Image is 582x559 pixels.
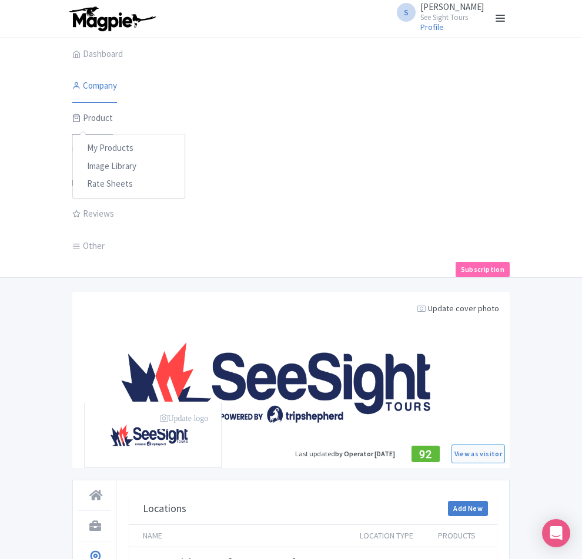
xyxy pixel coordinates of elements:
[335,449,395,458] span: by Operator [DATE]
[129,525,350,547] th: Name
[143,502,186,515] h3: Locations
[72,230,105,263] a: Other
[448,501,488,516] a: Add New
[295,449,395,459] div: Last updated
[542,519,570,547] div: Open Intercom Messenger
[73,175,185,193] a: Rate Sheets
[390,2,484,21] a: S [PERSON_NAME] See Sight Tours
[160,414,209,422] i: Update logo
[451,444,505,463] a: View as visitor
[72,198,114,231] a: Reviews
[397,3,416,22] span: S
[73,139,185,157] a: My Products
[66,6,158,32] img: logo-ab69f6fb50320c5b225c76a69d11143b.png
[72,102,113,135] a: Product
[420,1,484,12] span: [PERSON_NAME]
[456,262,510,277] a: Subscription
[72,70,117,103] a: Company
[350,525,423,547] th: Location Type
[420,22,444,32] a: Profile
[98,411,208,458] img: y4x9xczuqguk8wjx7mgb.png
[72,292,510,468] img: o3rheqdogapks3qwwywf.png
[420,14,484,21] small: See Sight Tours
[424,525,497,547] th: Products
[72,38,123,71] a: Dashboard
[413,298,504,319] div: Update cover photo
[73,157,185,176] a: Image Library
[419,448,432,460] span: 92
